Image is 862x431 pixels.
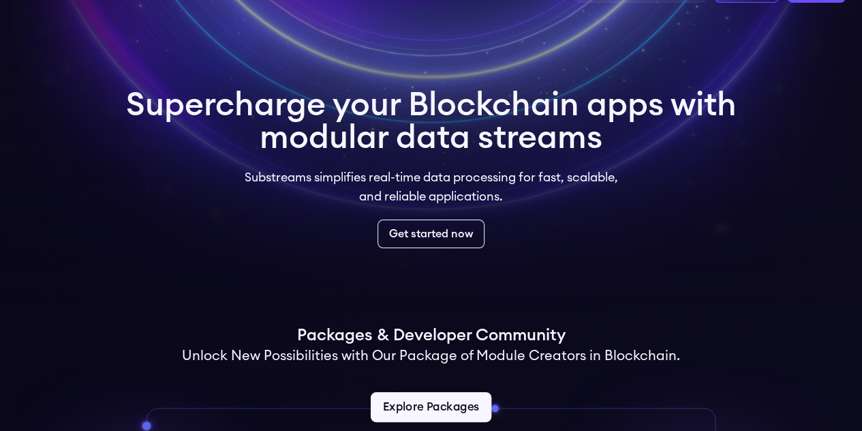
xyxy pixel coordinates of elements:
h1: Supercharge your Blockchain apps with modular data streams [126,89,737,154]
a: Get started now [378,220,484,248]
a: Explore Packages [371,392,491,422]
p: Substreams simplifies real-time data processing for fast, scalable, and reliable applications. [235,168,628,206]
h1: Packages & Developer Community [297,325,566,346]
h2: Unlock New Possibilities with Our Package of Module Creators in Blockchain. [182,346,680,366]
